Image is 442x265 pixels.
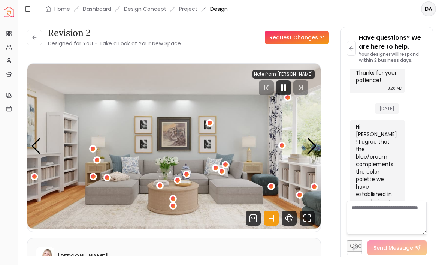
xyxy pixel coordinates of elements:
div: Previous slide [31,138,41,154]
small: Designed for You – Take a Look at Your New Space [48,40,181,47]
p: Your designer will respond within 2 business days. [359,51,427,63]
button: DA [421,1,436,16]
div: Note from [PERSON_NAME] [252,70,315,79]
div: 1 / 6 [27,64,321,229]
span: [DATE] [375,103,399,114]
li: Design Concept [124,5,166,13]
span: DA [422,2,435,16]
p: Have questions? We are here to help. [359,33,427,51]
div: Next slide [307,138,317,154]
svg: Fullscreen [300,211,315,226]
a: Dashboard [83,5,111,13]
span: Design [210,5,228,13]
a: Project [179,5,197,13]
a: Spacejoy [4,7,14,17]
img: Spacejoy Logo [4,7,14,17]
h3: Revision 2 [48,27,181,39]
a: Home [54,5,70,13]
nav: breadcrumb [45,5,228,13]
div: Carousel [27,64,321,229]
img: Design Render 2 [27,64,321,229]
h6: [PERSON_NAME] [57,252,108,261]
svg: 360 View [282,211,297,226]
div: 8:20 AM [387,85,402,92]
svg: Shop Products from this design [246,211,261,226]
svg: Hotspots Toggle [264,211,279,226]
div: Hi [PERSON_NAME]! I agree that the blue/cream complements the color palette we have established i... [356,123,398,205]
svg: Pause [279,83,288,92]
a: Request Changes [265,31,329,44]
